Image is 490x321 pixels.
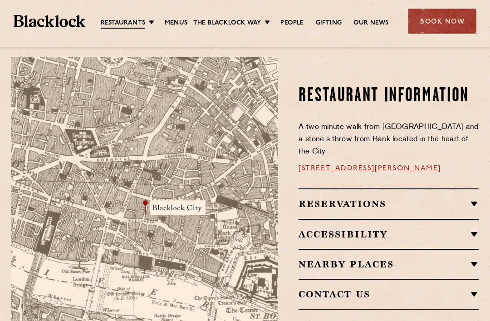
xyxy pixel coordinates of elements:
h2: Contact Us [299,289,479,300]
h2: Restaurant Information [299,85,479,108]
img: BL_Textured_Logo-footer-cropped.svg [14,15,85,27]
a: Menus [165,19,187,28]
a: People [280,19,304,28]
h2: Nearby Places [299,259,479,270]
p: A two-minute walk from [GEOGRAPHIC_DATA] and a stone’s throw from Bank located in the heart of th... [299,121,479,158]
h2: Accessibility [299,229,479,240]
a: Our News [353,19,389,28]
a: [STREET_ADDRESS][PERSON_NAME] [299,165,441,172]
h2: Reservations [299,198,479,209]
a: Restaurants [101,19,145,29]
div: Book Now [408,9,476,34]
a: Gifting [316,19,342,28]
a: The Blacklock Way [193,19,261,28]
